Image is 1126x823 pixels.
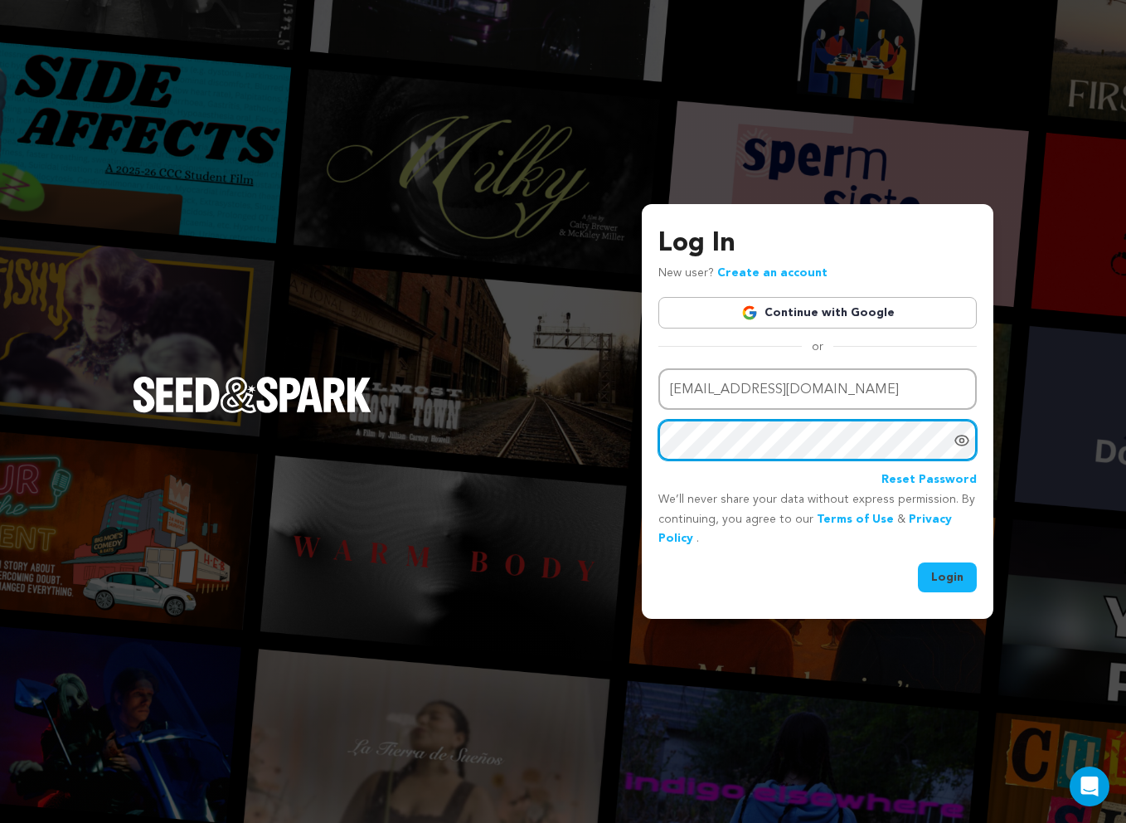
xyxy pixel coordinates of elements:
p: We’ll never share your data without express permission. By continuing, you agree to our & . [658,490,977,549]
a: Seed&Spark Homepage [133,377,371,446]
p: New user? [658,264,828,284]
img: Seed&Spark Logo [133,377,371,413]
a: Create an account [717,267,828,279]
button: Login [918,562,977,592]
span: or [802,338,833,355]
h3: Log In [658,224,977,264]
input: Email address [658,368,977,411]
a: Continue with Google [658,297,977,329]
a: Reset Password [881,470,977,490]
div: Open Intercom Messenger [1070,767,1109,806]
a: Terms of Use [817,514,894,525]
img: Google logo [741,304,758,321]
a: Show password as plain text. Warning: this will display your password on the screen. [954,432,970,449]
